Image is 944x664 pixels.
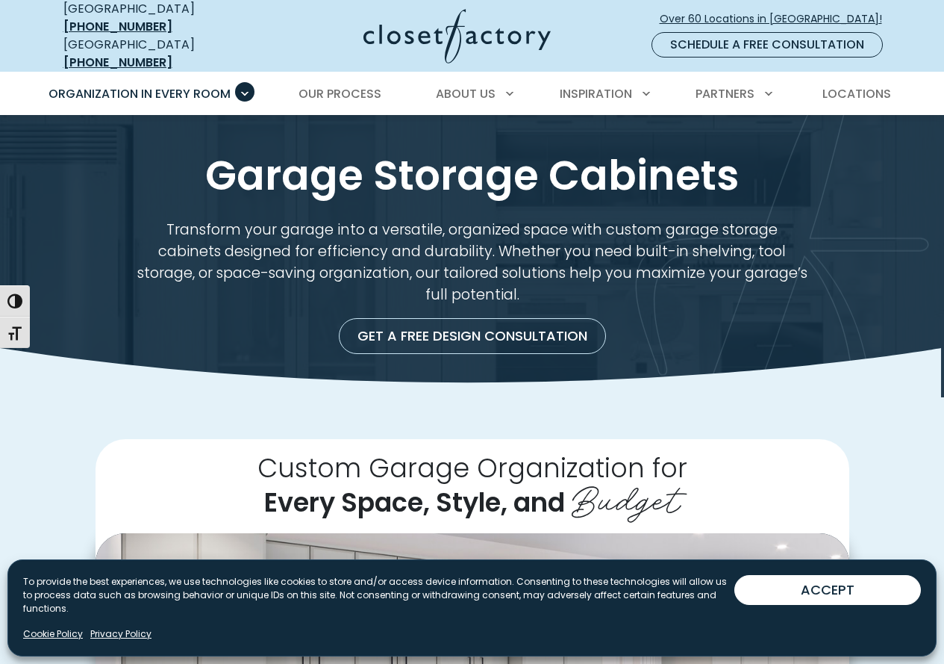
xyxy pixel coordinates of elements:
[651,32,883,58] a: Schedule a Free Consultation
[436,85,496,102] span: About Us
[660,11,894,27] span: Over 60 Locations in [GEOGRAPHIC_DATA]!
[363,9,551,63] img: Closet Factory Logo
[90,627,151,641] a: Privacy Policy
[659,6,895,32] a: Over 60 Locations in [GEOGRAPHIC_DATA]!
[339,318,606,354] a: Get a Free Design Consultation
[696,85,754,102] span: Partners
[298,85,381,102] span: Our Process
[822,85,891,102] span: Locations
[38,73,907,115] nav: Primary Menu
[560,85,632,102] span: Inspiration
[734,575,921,605] button: ACCEPT
[63,36,246,72] div: [GEOGRAPHIC_DATA]
[63,54,172,71] a: [PHONE_NUMBER]
[23,575,734,615] p: To provide the best experiences, we use technologies like cookies to store and/or access device i...
[63,18,172,35] a: [PHONE_NUMBER]
[131,219,814,305] p: Transform your garage into a versatile, organized space with custom garage storage cabinets desig...
[60,151,884,201] h1: Garage Storage Cabinets
[257,450,687,486] span: Custom Garage Organization for
[264,483,565,520] span: Every Space, Style, and
[572,469,681,524] span: Budget
[49,85,231,102] span: Organization in Every Room
[23,627,83,641] a: Cookie Policy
